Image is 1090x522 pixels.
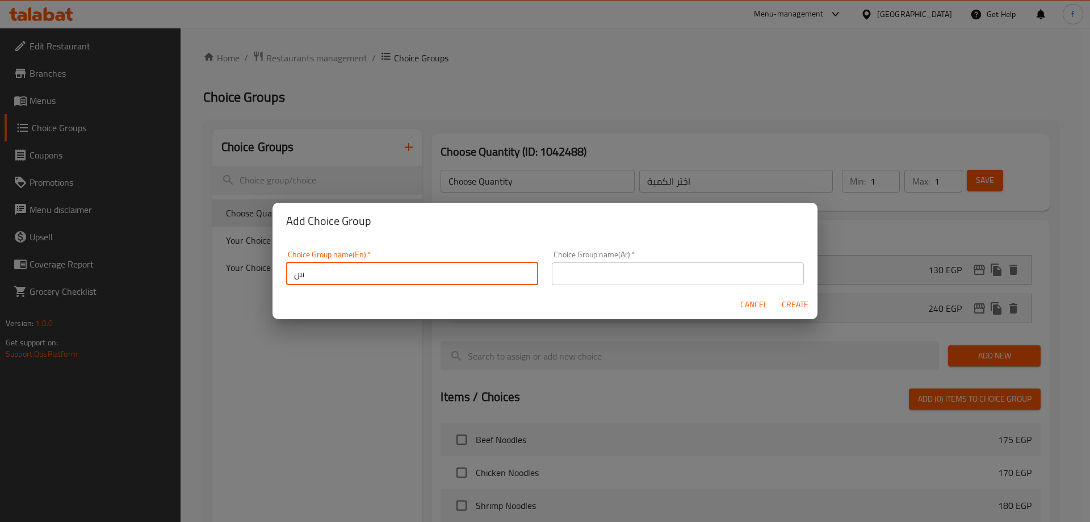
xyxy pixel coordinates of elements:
span: Cancel [740,298,768,312]
span: Create [781,298,808,312]
button: Create [777,294,813,315]
h2: Add Choice Group [286,212,804,230]
button: Cancel [736,294,772,315]
input: Please enter Choice Group name(en) [286,262,538,285]
input: Please enter Choice Group name(ar) [552,262,804,285]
